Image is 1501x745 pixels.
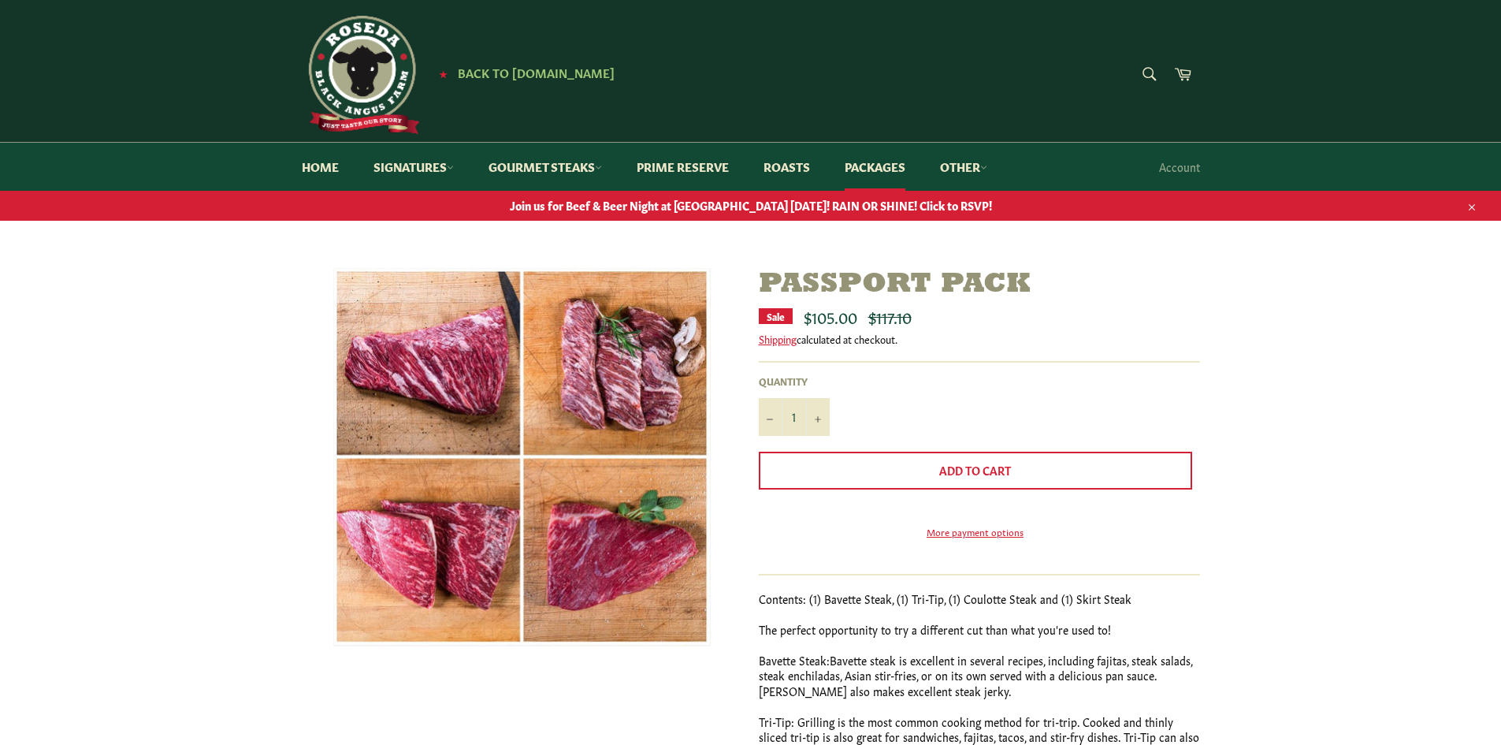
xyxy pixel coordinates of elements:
button: Increase item quantity by one [806,398,830,436]
a: Prime Reserve [621,143,745,191]
span: Back to [DOMAIN_NAME] [458,64,615,80]
div: calculated at checkout. [759,332,1200,346]
a: Signatures [358,143,470,191]
p: Bavette Steak: [759,653,1200,698]
a: Home [286,143,355,191]
div: Sale [759,308,793,324]
a: Gourmet Steaks [473,143,618,191]
label: Quantity [759,374,830,388]
button: Reduce item quantity by one [759,398,782,436]
a: Account [1151,143,1208,190]
h1: Passport Pack [759,268,1200,302]
a: More payment options [759,525,1192,538]
a: ★ Back to [DOMAIN_NAME] [431,67,615,80]
span: $105.00 [804,305,857,327]
p: Contents: (1) Bavette Steak, (1) Tri-Tip, (1) Coulotte Steak and (1) Skirt Steak [759,591,1200,606]
a: Other [924,143,1003,191]
s: $117.10 [868,305,912,327]
a: Shipping [759,331,797,346]
p: The perfect opportunity to try a different cut than what you're used to! [759,622,1200,637]
span: Add to Cart [939,462,1011,478]
img: Roseda Beef [302,16,420,134]
a: Roasts [748,143,826,191]
span: Bavette steak is excellent in several recipes, including fajitas, steak salads, steak enchiladas,... [759,652,1192,698]
img: Passport Pack [333,268,711,646]
a: Packages [829,143,921,191]
span: ★ [439,67,448,80]
button: Add to Cart [759,452,1192,490]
